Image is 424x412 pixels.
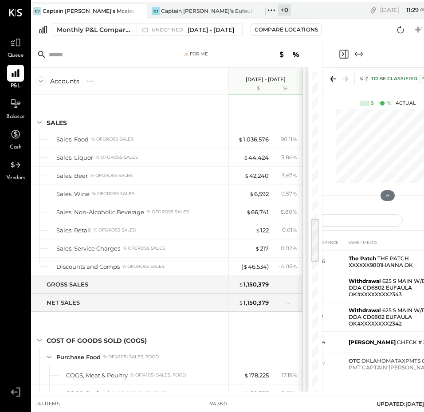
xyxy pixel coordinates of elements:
div: 143 items [36,400,60,408]
div: Actual [360,100,416,107]
td: 22296 [311,251,345,273]
div: 0.01 [282,226,297,234]
span: $ [255,245,260,252]
div: % of GROSS SALES [123,245,165,251]
div: - 4.05 [279,263,297,271]
div: 3.86 [281,153,297,161]
td: 22311 [311,273,345,302]
div: 1,150,379 [239,280,269,289]
span: % [292,389,297,396]
span: % [292,208,297,215]
div: COST OF GOODS SOLD (COGS) [47,336,147,345]
div: 17.19 [282,371,297,379]
b: [PERSON_NAME] [349,339,396,345]
div: 5.80 [281,208,297,216]
div: Sales, Non-Alcoholic Beverage [56,208,144,216]
div: $ [371,100,374,107]
button: Monthly P&L Comparison undefined[DATE] - [DATE] [52,24,243,36]
span: $ [244,372,249,379]
div: Sales, Retail [56,226,91,235]
div: % of (4105) Sales, Food [112,390,167,396]
span: [DATE] - [DATE] [188,26,234,34]
button: Close panel [338,49,349,59]
span: Vendors [6,174,25,182]
span: $ [239,281,243,288]
div: 178,225 [244,371,269,380]
b: Withdrawal [349,278,381,284]
span: % [292,371,297,378]
span: $ [239,299,243,306]
span: $ [246,208,251,216]
div: SALES [47,118,67,127]
span: % [292,153,297,161]
a: Queue [0,34,31,60]
button: Hide Chart [381,190,395,201]
div: Accounts [50,77,79,86]
div: Sales, Liquor [56,153,93,162]
div: Discounts and Comps [56,263,120,271]
div: Sales, Service Charges [56,244,120,253]
span: P&L [11,82,21,90]
span: $ [255,227,260,234]
b: OTC [349,357,360,364]
div: For Me [190,51,208,57]
button: Compare Locations [251,24,322,36]
div: Captain [PERSON_NAME]'s Eufaula [161,7,252,15]
td: 22312 [311,302,345,332]
div: % of (4105) Sales, Food [103,354,159,360]
div: 6,592 [249,190,269,198]
span: $ [245,390,250,397]
span: % [292,226,297,233]
p: [DATE] - [DATE] [246,76,286,82]
div: 42,240 [244,172,269,180]
div: % of GROSS SALES [96,154,138,161]
div: Sales, Food [56,135,89,144]
span: % [292,135,297,142]
span: % [292,244,297,251]
button: Expand panel (e) [353,49,364,59]
b: Withdrawal [349,307,381,314]
div: 90.11 [281,135,297,143]
span: undefined [152,27,185,32]
div: v 4.38.0 [210,400,227,408]
a: Vendors [0,157,31,182]
th: REFERENCE [311,234,345,251]
div: 0.02 [281,244,297,252]
div: ( 46,534 ) [241,263,269,271]
div: % [387,100,391,107]
div: 44,424 [243,153,269,162]
div: Sales, Beer [56,172,88,180]
div: % of (4105) Sales, Food [130,372,186,378]
span: % [292,190,297,197]
div: % of GROSS SALES [147,209,189,215]
div: COGS, Meat & Poultry [66,371,128,380]
div: Sales, Wine [56,190,90,198]
div: Captain [PERSON_NAME]'s Mcalestar [43,7,134,15]
span: $ [243,263,248,270]
div: COGS, Seafood [66,389,109,398]
div: 66,741 [246,208,269,216]
div: copy link [369,5,378,15]
div: % of GROSS SALES [91,136,133,142]
div: GROSS SALES [47,280,88,289]
span: Cash [10,144,21,152]
div: -- [286,281,297,288]
div: % of GROSS SALES [94,227,136,233]
div: % of GROSS SALES [122,263,165,270]
div: 8.66 [281,389,297,397]
div: CJ [152,7,160,15]
div: Monthly P&L Comparison [57,25,131,34]
div: % [271,85,300,92]
div: -- [286,299,297,306]
span: $ [238,136,243,143]
div: $ [233,85,269,92]
td: 22367 [311,353,345,376]
span: % [292,263,297,270]
span: % [292,172,297,179]
td: 22204 [311,332,345,353]
a: P&L [0,65,31,90]
span: $ [249,190,254,197]
div: 1,036,576 [238,135,269,144]
div: 3.67 [282,172,297,180]
div: 217 [255,244,269,253]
